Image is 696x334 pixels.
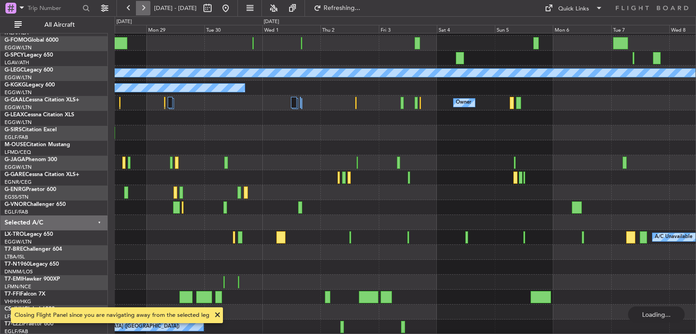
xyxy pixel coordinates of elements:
[5,38,28,43] span: G-FOMO
[5,209,28,215] a: EGLF/FAB
[5,247,62,252] a: T7-BREChallenger 604
[655,230,692,244] div: A/C Unavailable
[264,18,279,26] div: [DATE]
[5,268,33,275] a: DNMM/LOS
[437,25,495,33] div: Sat 4
[154,4,197,12] span: [DATE] - [DATE]
[5,38,58,43] a: G-FOMOGlobal 6000
[5,172,79,177] a: G-GARECessna Citation XLS+
[5,52,24,58] span: G-SPCY
[5,44,32,51] a: EGGW/LTN
[5,157,25,162] span: G-JAGA
[611,25,669,33] div: Tue 7
[323,5,361,11] span: Refreshing...
[5,59,29,66] a: LGAV/ATH
[5,253,25,260] a: LTBA/ISL
[116,18,132,26] div: [DATE]
[5,202,66,207] a: G-VNORChallenger 650
[5,187,56,192] a: G-ENRGPraetor 600
[553,25,611,33] div: Mon 6
[5,97,79,103] a: G-GAALCessna Citation XLS+
[5,82,26,88] span: G-KGKG
[14,311,209,320] div: Closing Flight Panel since you are navigating away from the selected leg
[540,1,607,15] button: Quick Links
[10,18,98,32] button: All Aircraft
[5,164,32,171] a: EGGW/LTN
[28,1,80,15] input: Trip Number
[5,194,29,200] a: EGSS/STN
[5,112,74,118] a: G-LEAXCessna Citation XLS
[24,22,96,28] span: All Aircraft
[204,25,262,33] div: Tue 30
[5,104,32,111] a: EGGW/LTN
[309,1,364,15] button: Refreshing...
[5,232,53,237] a: LX-TROLegacy 650
[5,127,22,133] span: G-SIRS
[5,119,32,126] a: EGGW/LTN
[5,232,24,237] span: LX-TRO
[320,25,378,33] div: Thu 2
[5,52,53,58] a: G-SPCYLegacy 650
[5,283,31,290] a: LFMN/NCE
[5,142,70,148] a: M-OUSECitation Mustang
[5,277,22,282] span: T7-EMI
[5,97,25,103] span: G-GAAL
[5,179,32,186] a: EGNR/CEG
[5,262,30,267] span: T7-N1960
[5,142,26,148] span: M-OUSE
[379,25,437,33] div: Fri 3
[628,306,685,323] div: Loading...
[5,291,45,297] a: T7-FFIFalcon 7X
[5,112,24,118] span: G-LEAX
[5,262,59,267] a: T7-N1960Legacy 650
[558,5,589,14] div: Quick Links
[5,277,60,282] a: T7-EMIHawker 900XP
[5,82,55,88] a: G-KGKGLegacy 600
[5,187,26,192] span: G-ENRG
[5,67,53,73] a: G-LEGCLegacy 600
[5,67,24,73] span: G-LEGC
[88,25,146,33] div: Sun 28
[5,89,32,96] a: EGGW/LTN
[495,25,553,33] div: Sun 5
[5,74,32,81] a: EGGW/LTN
[5,127,57,133] a: G-SIRSCitation Excel
[5,172,25,177] span: G-GARE
[5,202,27,207] span: G-VNOR
[456,96,471,110] div: Owner
[146,25,204,33] div: Mon 29
[5,291,20,297] span: T7-FFI
[262,25,320,33] div: Wed 1
[5,149,31,156] a: LFMD/CEQ
[5,134,28,141] a: EGLF/FAB
[5,157,57,162] a: G-JAGAPhenom 300
[5,247,23,252] span: T7-BRE
[5,239,32,245] a: EGGW/LTN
